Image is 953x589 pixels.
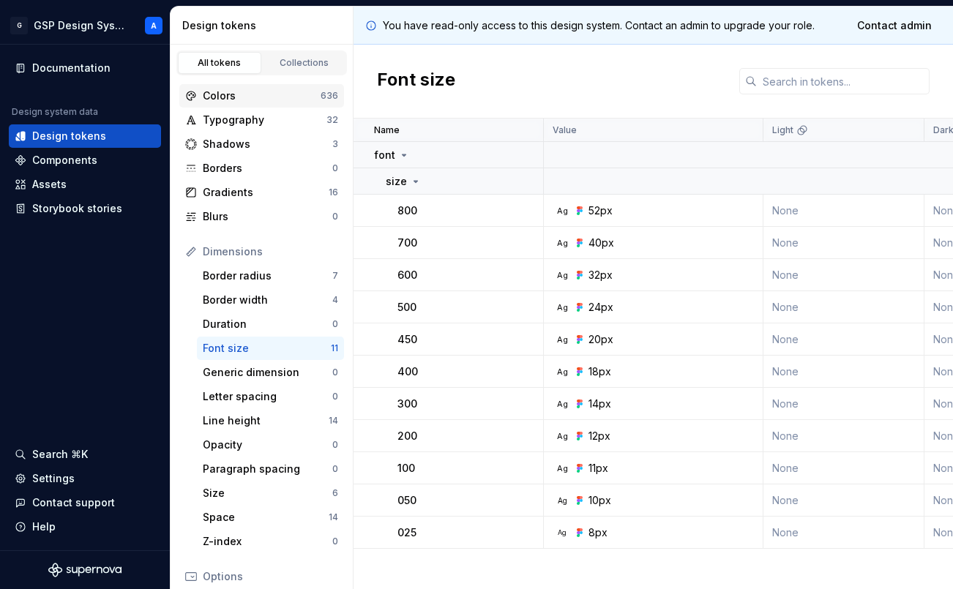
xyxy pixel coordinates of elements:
[763,484,924,517] td: None
[588,493,611,508] div: 10px
[763,388,924,420] td: None
[332,211,338,222] div: 0
[588,203,613,218] div: 52px
[203,89,321,103] div: Colors
[9,56,161,80] a: Documentation
[197,433,344,457] a: Opacity0
[556,462,568,474] div: Ag
[397,525,416,540] p: 025
[203,113,326,127] div: Typography
[326,114,338,126] div: 32
[332,487,338,499] div: 6
[331,342,338,354] div: 11
[32,153,97,168] div: Components
[763,356,924,388] td: None
[197,312,344,336] a: Duration0
[386,174,407,189] p: size
[9,149,161,172] a: Components
[383,18,815,33] p: You have read-only access to this design system. Contact an admin to upgrade your role.
[12,106,98,118] div: Design system data
[332,439,338,451] div: 0
[32,177,67,192] div: Assets
[397,493,416,508] p: 050
[588,268,613,282] div: 32px
[556,269,568,281] div: Ag
[179,132,344,156] a: Shadows3
[197,361,344,384] a: Generic dimension0
[397,461,415,476] p: 100
[556,527,568,539] div: Ag
[203,185,329,200] div: Gradients
[321,90,338,102] div: 636
[203,510,329,525] div: Space
[329,415,338,427] div: 14
[556,398,568,410] div: Ag
[397,268,417,282] p: 600
[203,209,332,224] div: Blurs
[197,264,344,288] a: Border radius7
[374,148,395,162] p: font
[203,244,338,259] div: Dimensions
[397,203,417,218] p: 800
[763,420,924,452] td: None
[34,18,127,33] div: GSP Design System
[203,413,329,428] div: Line height
[268,57,341,69] div: Collections
[332,367,338,378] div: 0
[197,288,344,312] a: Border width4
[588,429,610,443] div: 12px
[556,495,568,506] div: Ag
[9,443,161,466] button: Search ⌘K
[203,569,338,584] div: Options
[197,457,344,481] a: Paragraph spacing0
[556,430,568,442] div: Ag
[332,536,338,547] div: 0
[763,517,924,549] td: None
[763,323,924,356] td: None
[32,129,106,143] div: Design tokens
[197,385,344,408] a: Letter spacing0
[397,300,416,315] p: 500
[332,270,338,282] div: 7
[763,195,924,227] td: None
[203,365,332,380] div: Generic dimension
[397,397,417,411] p: 300
[329,511,338,523] div: 14
[588,461,608,476] div: 11px
[588,236,614,250] div: 40px
[588,525,608,540] div: 8px
[32,447,88,462] div: Search ⌘K
[332,391,338,402] div: 0
[397,236,417,250] p: 700
[332,294,338,306] div: 4
[332,138,338,150] div: 3
[203,269,332,283] div: Border radius
[197,481,344,505] a: Size6
[763,452,924,484] td: None
[179,157,344,180] a: Borders0
[763,291,924,323] td: None
[848,12,941,39] a: Contact admin
[556,301,568,313] div: Ag
[179,84,344,108] a: Colors636
[332,318,338,330] div: 0
[203,341,331,356] div: Font size
[182,18,347,33] div: Design tokens
[197,506,344,529] a: Space14
[32,519,56,534] div: Help
[556,205,568,217] div: Ag
[203,462,332,476] div: Paragraph spacing
[203,438,332,452] div: Opacity
[588,364,611,379] div: 18px
[179,205,344,228] a: Blurs0
[374,124,400,136] p: Name
[588,332,613,347] div: 20px
[203,486,332,500] div: Size
[9,173,161,196] a: Assets
[763,259,924,291] td: None
[203,293,332,307] div: Border width
[32,471,75,486] div: Settings
[3,10,167,41] button: GGSP Design SystemA
[397,332,417,347] p: 450
[183,57,256,69] div: All tokens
